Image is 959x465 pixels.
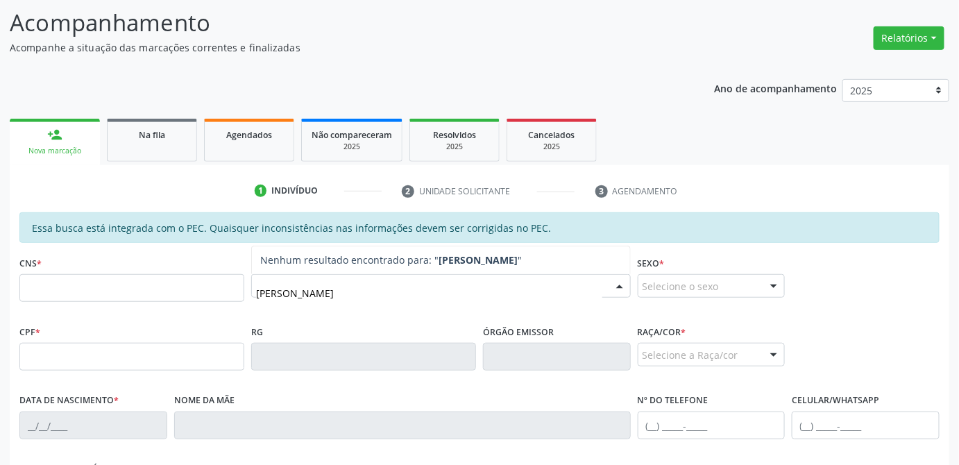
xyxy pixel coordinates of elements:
input: __/__/____ [19,412,167,439]
label: Nome da mãe [174,390,235,412]
div: Indivíduo [271,185,318,197]
label: Sexo [638,253,665,274]
input: Busque pelo nome (ou informe CNS ou CPF ao lado) [256,279,602,307]
label: Celular/WhatsApp [792,390,879,412]
p: Acompanhamento [10,6,668,40]
p: Ano de acompanhamento [715,79,838,96]
span: Selecione o sexo [643,279,719,294]
span: Resolvidos [433,129,476,141]
strong: [PERSON_NAME] [439,253,518,267]
button: Relatórios [874,26,944,50]
div: 2025 [312,142,392,152]
input: (__) _____-_____ [792,412,940,439]
label: RG [251,321,263,343]
div: person_add [47,127,62,142]
span: Não compareceram [312,129,392,141]
label: Raça/cor [638,321,686,343]
label: CPF [19,321,40,343]
span: Selecione a Raça/cor [643,348,738,362]
span: Cancelados [529,129,575,141]
label: Data de nascimento [19,390,119,412]
span: Na fila [139,129,165,141]
div: 2025 [420,142,489,152]
div: 2025 [517,142,586,152]
input: (__) _____-_____ [638,412,786,439]
label: Nº do Telefone [638,390,708,412]
label: Órgão emissor [483,321,554,343]
label: CNS [19,253,42,274]
div: Nova marcação [19,146,90,156]
p: Acompanhe a situação das marcações correntes e finalizadas [10,40,668,55]
div: Essa busca está integrada com o PEC. Quaisquer inconsistências nas informações devem ser corrigid... [19,212,940,243]
div: 1 [255,185,267,197]
span: Agendados [226,129,272,141]
span: Nenhum resultado encontrado para: " " [260,253,522,267]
